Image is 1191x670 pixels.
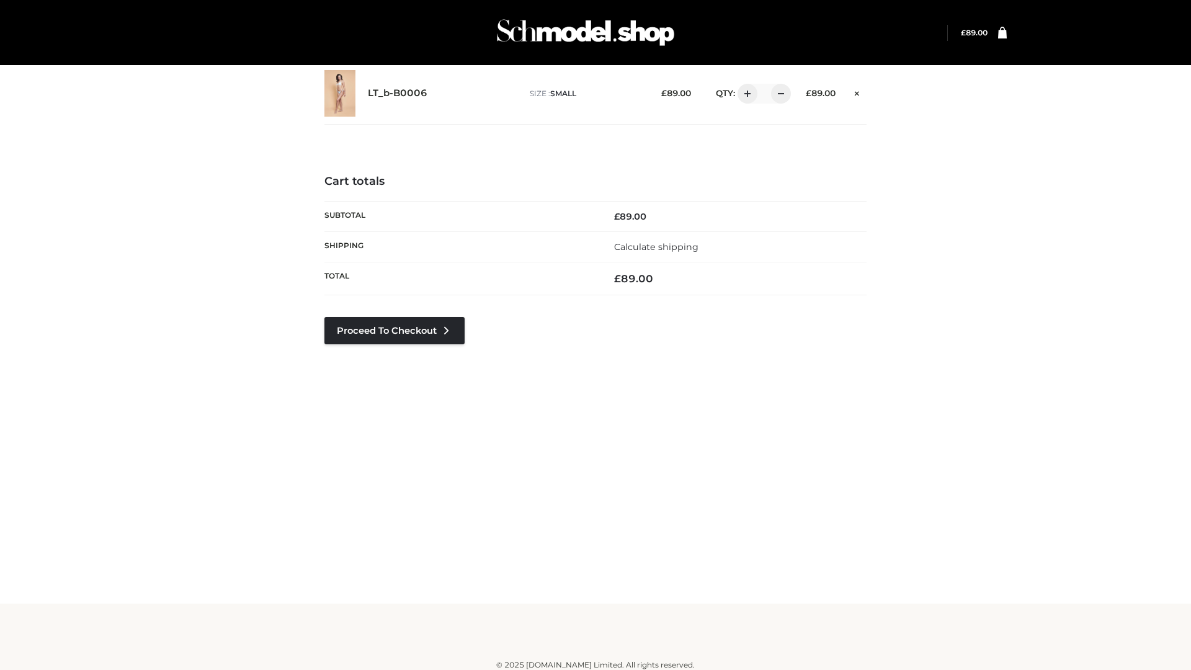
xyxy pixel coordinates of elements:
bdi: 89.00 [614,211,646,222]
a: Calculate shipping [614,241,698,252]
img: LT_b-B0006 - SMALL [324,70,355,117]
span: £ [614,272,621,285]
bdi: 89.00 [806,88,836,98]
th: Total [324,262,595,295]
a: Proceed to Checkout [324,317,465,344]
p: size : [530,88,642,99]
span: SMALL [550,89,576,98]
div: QTY: [703,84,787,104]
th: Subtotal [324,201,595,231]
th: Shipping [324,231,595,262]
span: £ [806,88,811,98]
bdi: 89.00 [961,28,988,37]
span: £ [961,28,966,37]
span: £ [614,211,620,222]
img: Schmodel Admin 964 [493,8,679,57]
a: Remove this item [848,84,867,100]
a: LT_b-B0006 [368,87,427,99]
h4: Cart totals [324,175,867,189]
span: £ [661,88,667,98]
bdi: 89.00 [614,272,653,285]
bdi: 89.00 [661,88,691,98]
a: £89.00 [961,28,988,37]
